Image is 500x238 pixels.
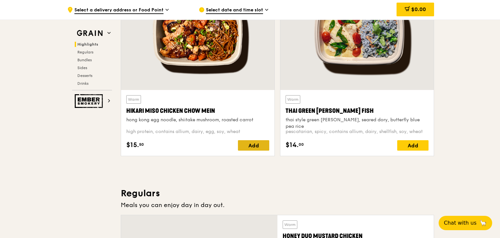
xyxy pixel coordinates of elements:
img: Grain web logo [75,27,105,39]
span: Bundles [77,58,92,62]
span: Sides [77,66,87,70]
div: Meals you can enjoy day in day out. [121,201,434,210]
div: hong kong egg noodle, shiitake mushroom, roasted carrot [126,117,269,123]
span: $15. [126,140,139,150]
div: Warm [126,95,141,104]
span: 00 [299,142,304,147]
img: Ember Smokery web logo [75,94,105,108]
div: Warm [286,95,300,104]
div: pescatarian, spicy, contains allium, dairy, shellfish, soy, wheat [286,128,429,135]
span: 🦙 [479,219,487,227]
span: $14. [286,140,299,150]
span: Select a delivery address or Food Point [74,7,164,14]
div: high protein, contains allium, dairy, egg, soy, wheat [126,128,269,135]
div: Warm [283,220,297,229]
div: Add [397,140,429,151]
span: Regulars [77,50,93,54]
span: 50 [139,142,144,147]
div: Add [238,140,269,151]
span: Select date and time slot [206,7,263,14]
span: Highlights [77,42,98,47]
span: $0.00 [411,6,426,12]
h3: Regulars [121,187,434,199]
span: Drinks [77,81,88,86]
button: Chat with us🦙 [439,216,492,230]
span: Desserts [77,73,92,78]
div: Hikari Miso Chicken Chow Mein [126,106,269,115]
div: Thai Green [PERSON_NAME] Fish [286,106,429,115]
span: Chat with us [444,219,477,227]
div: thai style green [PERSON_NAME], seared dory, butterfly blue pea rice [286,117,429,130]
